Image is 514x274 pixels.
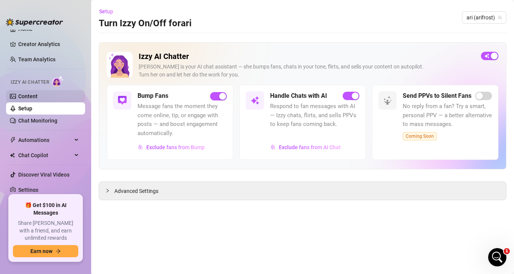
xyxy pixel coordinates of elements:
[18,56,55,62] a: Team Analytics
[13,245,78,257] button: Earn nowarrow-right
[498,15,502,20] span: team
[18,118,57,124] a: Chat Monitoring
[228,3,243,18] button: Collapse window
[250,96,259,105] img: svg%3e
[139,52,475,61] h2: Izzy AI Chatter
[146,144,205,150] span: Exclude fans from Bump
[9,188,252,196] div: Did this answer your question?
[99,18,191,30] h3: Turn Izzy On/Off for ari
[52,76,64,87] img: AI Chatter
[10,137,16,143] span: thunderbolt
[138,91,168,100] h5: Bump Fans
[139,63,475,79] div: [PERSON_NAME] is your AI chat assistant — she bumps fans, chats in your tone, flirts, and sells y...
[18,172,70,178] a: Discover Viral Videos
[18,93,38,99] a: Content
[10,153,15,158] img: Chat Copilot
[403,132,437,140] span: Coming Soon
[270,102,359,129] span: Respond to fan messages with AI — Izzy chats, flirts, and sells PPVs to keep fans coming back.
[100,220,161,226] a: Open in help center
[11,79,49,86] span: Izzy AI Chatter
[30,248,52,254] span: Earn now
[55,249,61,254] span: arrow-right
[18,149,72,161] span: Chat Copilot
[138,102,227,138] span: Message fans the moment they come online, tip, or engage with posts — and boost engagement automa...
[13,220,78,242] span: Share [PERSON_NAME] with a friend, and earn unlimited rewards
[270,141,341,153] button: Exclude fans from AI Chat
[467,12,502,23] span: ari (arifrost)
[270,145,276,150] img: svg%3e
[145,195,156,210] span: 😃
[243,3,256,17] div: Close
[138,145,143,150] img: svg%3e
[107,52,133,78] img: Izzy AI Chatter
[105,195,116,210] span: 😞
[99,5,119,18] button: Setup
[270,91,327,100] h5: Handle Chats with AI
[5,3,19,18] button: go back
[13,202,78,217] span: 🎁 Get $100 in AI Messages
[99,8,113,14] span: Setup
[125,195,136,210] span: 😐
[105,188,110,193] span: collapsed
[138,141,205,153] button: Exclude fans from Bump
[279,144,341,150] span: Exclude fans from AI Chat
[118,96,127,105] img: svg%3e
[403,91,471,100] h5: Send PPVs to Silent Fans
[18,187,38,193] a: Settings
[6,18,63,26] img: logo-BBDzfeDw.svg
[121,195,141,210] span: neutral face reaction
[141,195,160,210] span: smiley reaction
[488,248,506,266] iframe: Intercom live chat
[114,187,158,195] span: Advanced Settings
[18,26,33,32] a: Home
[18,38,79,50] a: Creator Analytics
[101,195,121,210] span: disappointed reaction
[105,186,114,195] div: collapsed
[18,134,72,146] span: Automations
[18,105,32,112] a: Setup
[504,248,510,254] span: 1
[383,96,392,105] img: svg%3e
[403,102,492,129] span: No reply from a fan? Try a smart, personal PPV — a better alternative to mass messages.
